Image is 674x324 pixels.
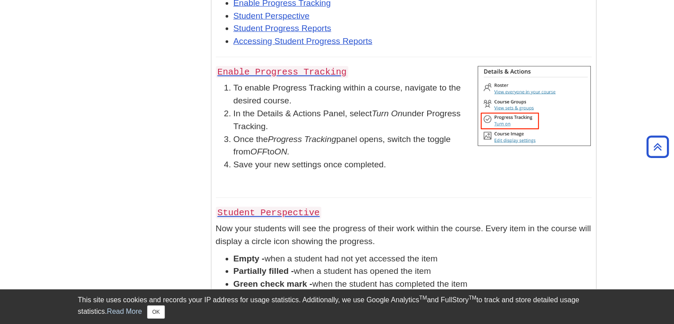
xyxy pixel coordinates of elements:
li: when a student had not yet accessed the item [234,253,592,265]
li: In the Details & Actions Panel, select under Progress Tracking. [234,107,592,133]
sup: TM [419,295,427,301]
em: ON. [274,147,289,156]
em: OFF [250,147,267,156]
em: Progress Tracking [268,134,336,144]
li: when a student has opened the item [234,265,592,278]
li: Save your new settings once completed. [234,158,592,171]
div: This site uses cookies and records your IP address for usage statistics. Additionally, we use Goo... [78,295,596,319]
a: Student Perspective [234,11,310,20]
strong: Green check mark [234,279,307,288]
strong: - [291,266,294,276]
strong: Empty - [234,254,265,263]
strong: Partially filled [234,266,289,276]
li: when the student has completed the item [234,278,592,291]
button: Close [147,305,164,319]
a: Student Progress Reports [234,24,331,33]
sup: TM [469,295,476,301]
em: Turn On [372,109,402,118]
code: Enable Progress Tracking [216,66,349,78]
p: Now your students will see the progress of their work within the course. Every item in the course... [216,222,592,248]
a: Accessing Student Progress Reports [234,36,373,46]
code: Student Perspective [216,207,322,219]
a: Back to Top [643,141,672,153]
li: To enable Progress Tracking within a course, navigate to the desired course. [234,82,592,107]
img: Enable Progress Tracking in a Course [478,66,590,146]
a: Read More [107,308,142,315]
strong: - [309,279,312,288]
li: Once the panel opens, switch the toggle from to [234,133,592,159]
